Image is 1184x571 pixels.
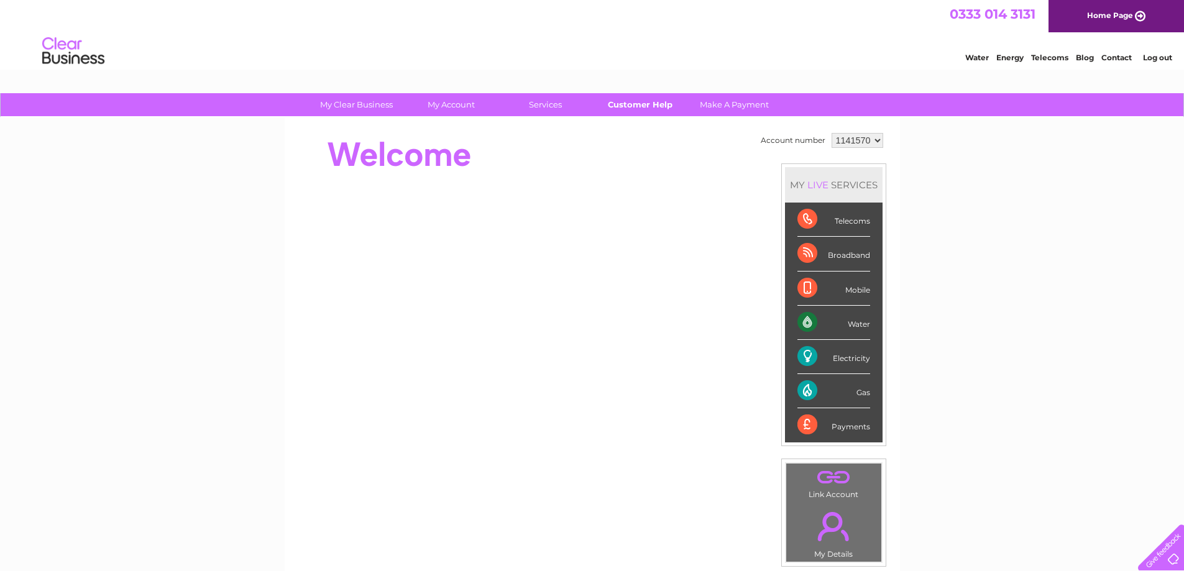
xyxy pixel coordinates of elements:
[797,374,870,408] div: Gas
[305,93,408,116] a: My Clear Business
[1101,53,1132,62] a: Contact
[797,203,870,237] div: Telecoms
[996,53,1024,62] a: Energy
[1143,53,1172,62] a: Log out
[683,93,786,116] a: Make A Payment
[786,463,882,502] td: Link Account
[299,7,886,60] div: Clear Business is a trading name of Verastar Limited (registered in [GEOGRAPHIC_DATA] No. 3667643...
[797,340,870,374] div: Electricity
[42,32,105,70] img: logo.png
[1076,53,1094,62] a: Blog
[965,53,989,62] a: Water
[589,93,691,116] a: Customer Help
[789,467,878,488] a: .
[789,505,878,548] a: .
[400,93,502,116] a: My Account
[797,306,870,340] div: Water
[797,272,870,306] div: Mobile
[786,501,882,562] td: My Details
[805,179,831,191] div: LIVE
[494,93,597,116] a: Services
[1031,53,1068,62] a: Telecoms
[797,408,870,442] div: Payments
[758,130,828,151] td: Account number
[797,237,870,271] div: Broadband
[785,167,883,203] div: MY SERVICES
[950,6,1035,22] a: 0333 014 3131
